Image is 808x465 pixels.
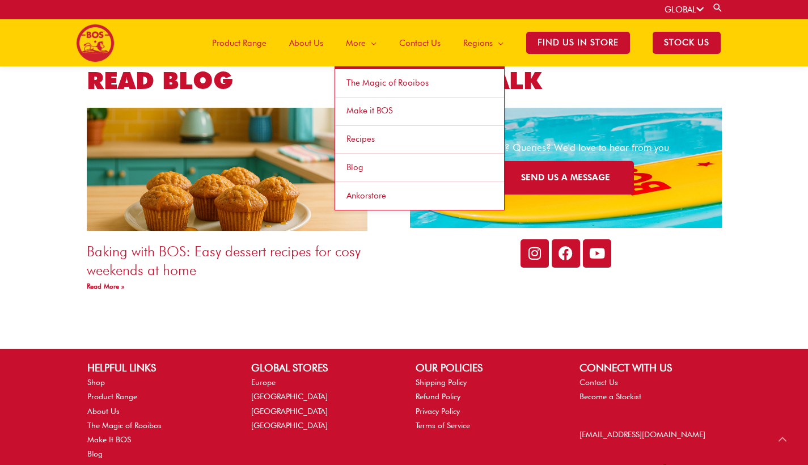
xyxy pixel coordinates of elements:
a: Contact Us [388,19,452,66]
a: About Us [278,19,335,66]
a: Become a Stockist [579,392,641,401]
a: The Magic of Rooibos [335,69,504,98]
a: Terms of Service [416,421,470,430]
div: Questions? Queries? We'd love to hear from you [430,141,702,155]
a: About Us [87,407,120,416]
nav: CONNECT WITH US [579,375,721,404]
a: The Magic of Rooibos [87,421,162,430]
span: Recipes [346,134,375,144]
h2: GLOBAL STORES [251,360,392,375]
a: Make It BOS [87,435,131,444]
span: STOCK US [653,32,721,54]
a: SEND US A MESSAGE [497,161,634,195]
img: BOS logo finals-200px [76,24,115,62]
a: [GEOGRAPHIC_DATA] [251,407,328,416]
a: STOCK US [641,19,732,66]
span: About Us [289,26,323,60]
a: Product Range [201,19,278,66]
a: Ankorstore [335,182,504,210]
h2: HELPFUL LINKS [87,360,229,375]
h2: LET'S TALK [410,65,722,96]
a: Privacy Policy [416,407,460,416]
span: Ankorstore [346,191,386,201]
span: Blog [346,162,363,172]
a: [GEOGRAPHIC_DATA] [251,421,328,430]
a: More [335,19,388,66]
h2: READ BLOG [87,65,399,96]
a: Europe [251,378,276,387]
a: Make it BOS [335,98,504,126]
span: Product Range [212,26,266,60]
a: Baking with BOS: Easy dessert recipes for cosy weekends at home [87,243,361,278]
span: More [346,26,366,60]
a: [EMAIL_ADDRESS][DOMAIN_NAME] [579,430,705,439]
span: The Magic of Rooibos [346,78,429,88]
a: Shipping Policy [416,378,467,387]
a: Recipes [335,126,504,154]
span: Regions [463,26,493,60]
h2: OUR POLICIES [416,360,557,375]
a: [GEOGRAPHIC_DATA] [251,392,328,401]
a: Contact Us [579,378,618,387]
a: Find Us in Store [515,19,641,66]
span: Contact Us [399,26,441,60]
a: Regions [452,19,515,66]
h2: CONNECT WITH US [579,360,721,375]
a: Refund Policy [416,392,460,401]
nav: OUR POLICIES [416,375,557,433]
a: GLOBAL [665,5,704,15]
span: Find Us in Store [526,32,630,54]
a: Shop [87,378,105,387]
a: Read more about Baking with BOS: Easy dessert recipes for cosy weekends at home [87,282,124,290]
span: Make it BOS [346,105,393,116]
a: Blog [87,449,103,458]
nav: Site Navigation [192,19,732,66]
a: Product Range [87,392,137,401]
a: Search button [712,2,724,13]
a: Blog [335,154,504,182]
nav: GLOBAL STORES [251,375,392,433]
